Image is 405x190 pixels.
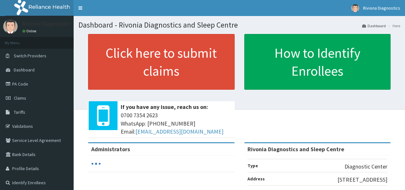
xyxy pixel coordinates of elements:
span: Tariffs [14,109,25,115]
a: Online [22,29,38,33]
a: How to Identify Enrollees [244,34,391,90]
span: Riviona Diagnostics [363,5,400,11]
li: Here [386,23,400,29]
span: Dashboard [14,67,35,73]
b: Type [247,163,258,169]
p: [STREET_ADDRESS] [337,176,387,184]
strong: Rivonia Diagnostics and Sleep Centre [247,145,344,153]
p: Diagnostic Center [344,162,387,171]
a: Dashboard [362,23,386,29]
span: 0700 7354 2623 WhatsApp: [PHONE_NUMBER] Email: [121,111,231,136]
a: [EMAIL_ADDRESS][DOMAIN_NAME] [135,128,223,135]
b: Address [247,176,265,182]
img: User Image [3,19,18,34]
p: Riviona Diagnostics [22,21,71,27]
b: If you have any issue, reach us on: [121,103,208,111]
svg: audio-loading [91,159,101,169]
a: Click here to submit claims [88,34,235,90]
h1: Dashboard - Rivonia Diagnostics and Sleep Centre [78,21,400,29]
b: Administrators [91,145,130,153]
span: Switch Providers [14,53,46,59]
span: Claims [14,95,26,101]
img: User Image [351,4,359,12]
